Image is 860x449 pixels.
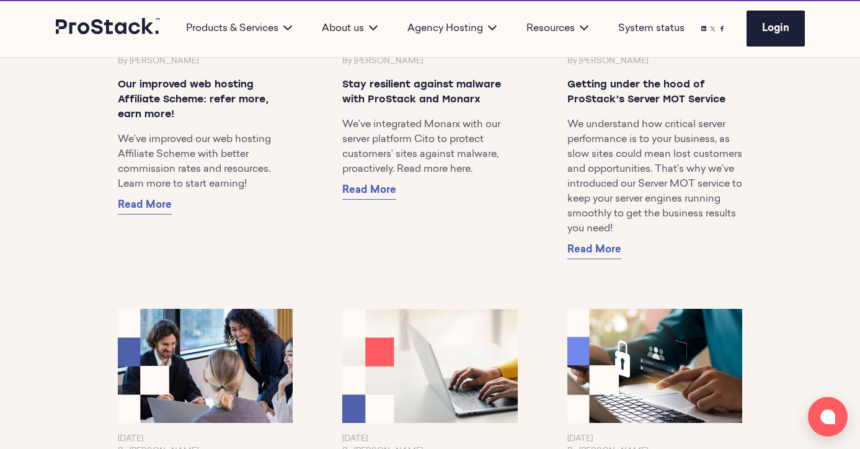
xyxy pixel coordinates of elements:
div: Products & Services [171,21,307,36]
button: Open chat window [808,397,848,437]
a: Login [747,11,805,47]
div: Resources [512,21,603,36]
p: We’ve integrated Monarx with our server platform Cito to protect customers’ sites against malware... [342,117,518,177]
div: About us [307,21,392,36]
p: Stay resilient against malware with ProStack and Monarx [342,78,518,107]
img: Prostack-BlogImage-May25-Cito-1-768x468.jpg [342,309,518,423]
span: Read More [118,200,172,210]
p: [DATE] [342,433,518,445]
p: By [PERSON_NAME] [567,55,743,68]
a: Read More [342,182,396,200]
p: Getting under the hood of ProStack’s Server MOT Service [567,78,743,107]
a: Read More [567,241,621,259]
a: Prostack logo [56,18,161,39]
span: Login [762,24,789,33]
img: Prostack-BlogImage-June25-ISO270012022-768x468.png [567,309,743,423]
p: We understand how critical server performance is to your business, as slow sites could mean lost ... [567,117,743,236]
p: [DATE] [567,433,743,445]
a: Read More [118,197,172,215]
a: System status [618,21,685,36]
span: Read More [342,185,396,195]
p: Our improved web hosting Affiliate Scheme: refer more, earn more! [118,78,293,122]
p: By [PERSON_NAME] [118,55,293,68]
img: Prostack-BlogImage-May25-WebHostingTrends-1-768x468.jpg [118,309,293,423]
span: Read More [567,245,621,255]
p: [DATE] [118,433,293,445]
div: Agency Hosting [392,21,512,36]
p: By [PERSON_NAME] [342,55,518,68]
p: We’ve improved our web hosting Affiliate Scheme with better commission rates and resources. Learn... [118,132,293,192]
